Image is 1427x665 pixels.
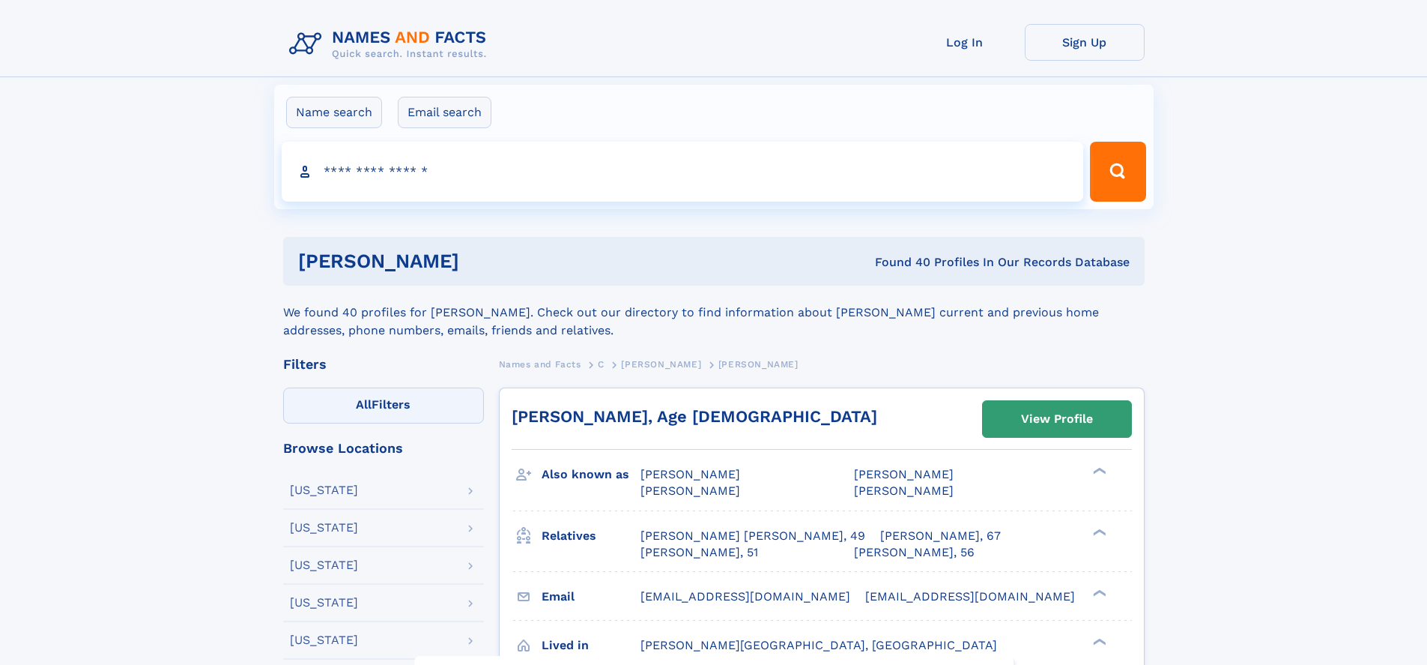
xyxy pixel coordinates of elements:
a: Log In [905,24,1025,61]
span: [EMAIL_ADDRESS][DOMAIN_NAME] [865,589,1075,604]
span: [PERSON_NAME] [640,467,740,481]
span: [PERSON_NAME] [854,484,954,498]
span: [PERSON_NAME] [640,484,740,498]
div: ❯ [1089,588,1107,598]
div: ❯ [1089,637,1107,646]
span: All [356,397,372,412]
h3: Email [542,584,640,610]
div: [US_STATE] [290,559,358,571]
div: ❯ [1089,466,1107,476]
h1: [PERSON_NAME] [298,252,667,271]
span: [PERSON_NAME] [718,359,799,370]
label: Filters [283,388,484,424]
img: Logo Names and Facts [283,24,499,64]
div: Browse Locations [283,442,484,455]
span: [PERSON_NAME] [621,359,701,370]
span: C [598,359,605,370]
a: Sign Up [1025,24,1145,61]
div: [US_STATE] [290,484,358,496]
h3: Lived in [542,633,640,658]
input: search input [282,142,1084,202]
a: C [598,355,605,373]
h3: Also known as [542,462,640,487]
a: Names and Facts [499,355,581,373]
span: [PERSON_NAME] [854,467,954,481]
button: Search Button [1090,142,1145,202]
a: View Profile [983,401,1131,437]
div: [US_STATE] [290,522,358,534]
label: Email search [398,97,491,128]
label: Name search [286,97,382,128]
a: [PERSON_NAME], 67 [880,528,1001,544]
div: [US_STATE] [290,634,358,646]
a: [PERSON_NAME] [PERSON_NAME], 49 [640,528,865,544]
div: [US_STATE] [290,597,358,609]
a: [PERSON_NAME], 51 [640,544,758,561]
div: View Profile [1021,402,1093,436]
div: ❯ [1089,527,1107,537]
div: We found 40 profiles for [PERSON_NAME]. Check out our directory to find information about [PERSON... [283,286,1145,340]
a: [PERSON_NAME], Age [DEMOGRAPHIC_DATA] [512,407,877,426]
div: Found 40 Profiles In Our Records Database [667,254,1130,271]
span: [PERSON_NAME][GEOGRAPHIC_DATA], [GEOGRAPHIC_DATA] [640,638,997,652]
a: [PERSON_NAME], 56 [854,544,975,561]
h3: Relatives [542,523,640,549]
div: Filters [283,358,484,371]
a: [PERSON_NAME] [621,355,701,373]
span: [EMAIL_ADDRESS][DOMAIN_NAME] [640,589,850,604]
